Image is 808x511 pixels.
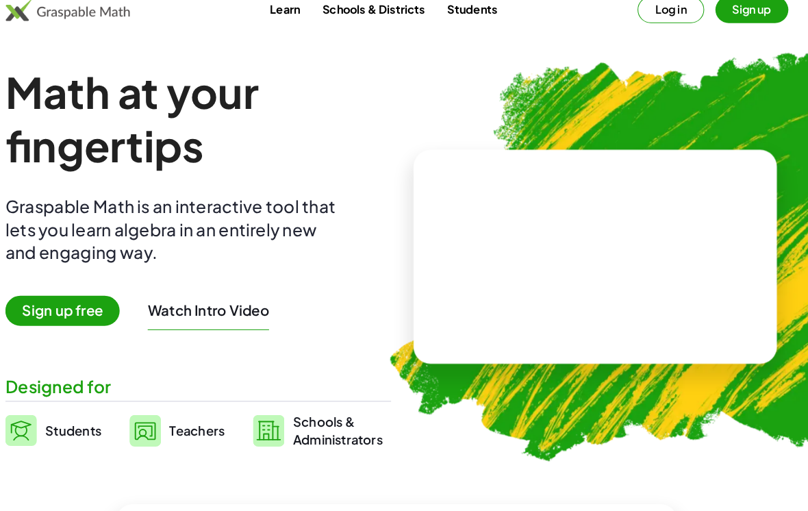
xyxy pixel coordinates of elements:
[264,417,294,448] img: svg%3e
[22,417,53,447] img: svg%3e
[22,202,351,270] div: Graspable Math is an interactive tool that lets you learn algebra in an entirely new and engaging...
[22,415,116,449] a: Students
[320,9,442,34] a: Schools & Districts
[182,424,236,440] span: Teachers
[143,415,236,449] a: Teachers
[161,306,279,324] button: Watch Intro Video
[442,9,513,34] a: Students
[264,415,390,449] a: Schools &Administrators
[143,417,174,448] img: svg%3e
[715,9,786,35] button: Sign up
[495,211,700,314] video: What is this? This is dynamic math notation. Dynamic math notation plays a central role in how Gr...
[22,378,399,401] div: Designed for
[269,9,320,34] a: Learn
[61,424,116,440] span: Students
[639,9,704,35] button: Log in
[303,415,390,449] span: Schools & Administrators
[22,76,399,180] h1: Math at your fingertips
[22,301,134,330] span: Sign up free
